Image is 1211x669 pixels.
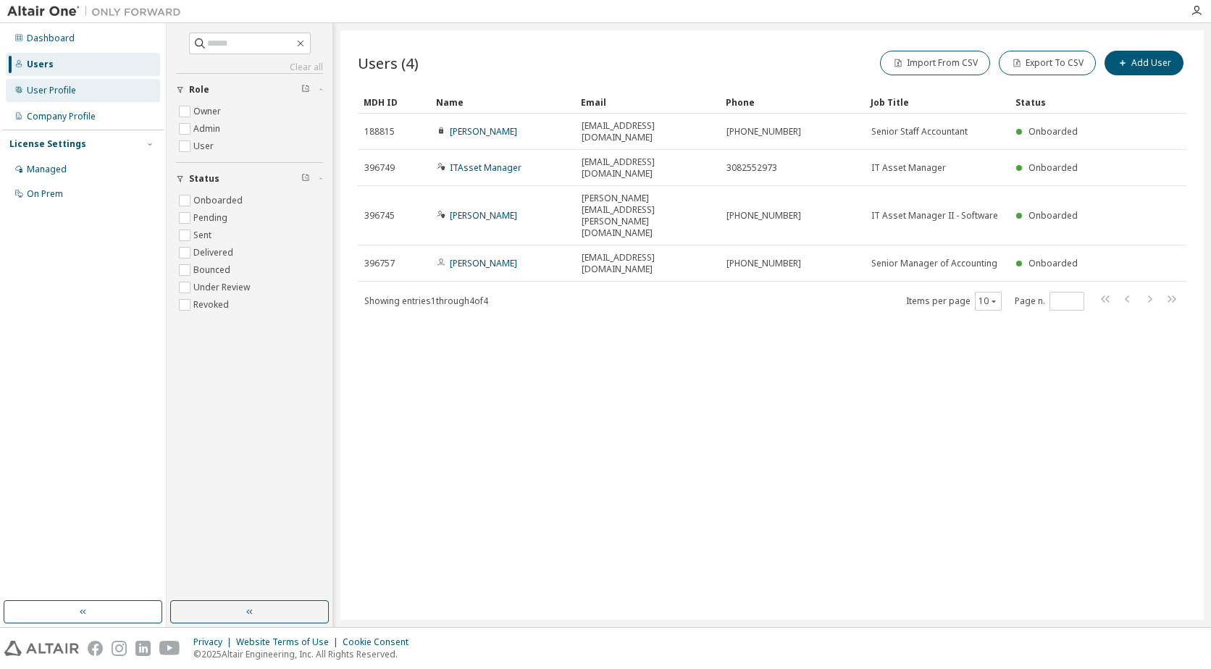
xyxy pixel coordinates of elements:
span: Onboarded [1028,209,1078,222]
label: Delivered [193,244,236,261]
div: Cookie Consent [343,636,417,648]
button: Add User [1105,51,1183,75]
a: [PERSON_NAME] [450,209,517,222]
div: License Settings [9,138,86,150]
span: [PHONE_NUMBER] [726,258,801,269]
img: youtube.svg [159,641,180,656]
div: Users [27,59,54,70]
button: Status [176,163,323,195]
span: [PHONE_NUMBER] [726,210,801,222]
span: 396757 [364,258,395,269]
span: IT Asset Manager II - Software [871,210,998,222]
label: Sent [193,227,214,244]
span: Page n. [1015,292,1084,311]
a: [PERSON_NAME] [450,125,517,138]
span: [PHONE_NUMBER] [726,126,801,138]
label: Under Review [193,279,253,296]
label: Owner [193,103,224,120]
div: Name [436,91,569,114]
a: Clear all [176,62,323,73]
button: Import From CSV [880,51,990,75]
span: Clear filter [301,84,310,96]
span: 188815 [364,126,395,138]
span: Status [189,173,219,185]
div: On Prem [27,188,63,200]
span: Onboarded [1028,161,1078,174]
span: [EMAIL_ADDRESS][DOMAIN_NAME] [582,156,713,180]
a: [PERSON_NAME] [450,257,517,269]
span: [EMAIL_ADDRESS][DOMAIN_NAME] [582,252,713,275]
span: 396749 [364,162,395,174]
div: Phone [726,91,859,114]
p: © 2025 Altair Engineering, Inc. All Rights Reserved. [193,648,417,660]
a: ITAsset Manager [450,161,521,174]
span: Onboarded [1028,125,1078,138]
div: Dashboard [27,33,75,44]
img: linkedin.svg [135,641,151,656]
span: Items per page [906,292,1002,311]
span: Showing entries 1 through 4 of 4 [364,295,488,307]
span: [PERSON_NAME][EMAIL_ADDRESS][PERSON_NAME][DOMAIN_NAME] [582,193,713,239]
div: Status [1015,91,1111,114]
div: Managed [27,164,67,175]
span: Onboarded [1028,257,1078,269]
button: Role [176,74,323,106]
label: Bounced [193,261,233,279]
button: 10 [979,295,998,307]
div: Email [581,91,714,114]
div: MDH ID [364,91,424,114]
img: Altair One [7,4,188,19]
img: altair_logo.svg [4,641,79,656]
img: instagram.svg [112,641,127,656]
span: [EMAIL_ADDRESS][DOMAIN_NAME] [582,120,713,143]
span: Senior Manager of Accounting [871,258,997,269]
span: 396745 [364,210,395,222]
div: User Profile [27,85,76,96]
span: 3082552973 [726,162,777,174]
label: User [193,138,217,155]
div: Website Terms of Use [236,636,343,648]
div: Privacy [193,636,236,648]
span: IT Asset Manager [871,162,946,174]
span: Users (4) [358,53,419,73]
label: Admin [193,120,223,138]
span: Role [189,84,209,96]
div: Job Title [871,91,1004,114]
label: Revoked [193,296,232,314]
label: Pending [193,209,230,227]
button: Export To CSV [999,51,1096,75]
span: Senior Staff Accountant [871,126,968,138]
span: Clear filter [301,173,310,185]
img: facebook.svg [88,641,103,656]
label: Onboarded [193,192,246,209]
div: Company Profile [27,111,96,122]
